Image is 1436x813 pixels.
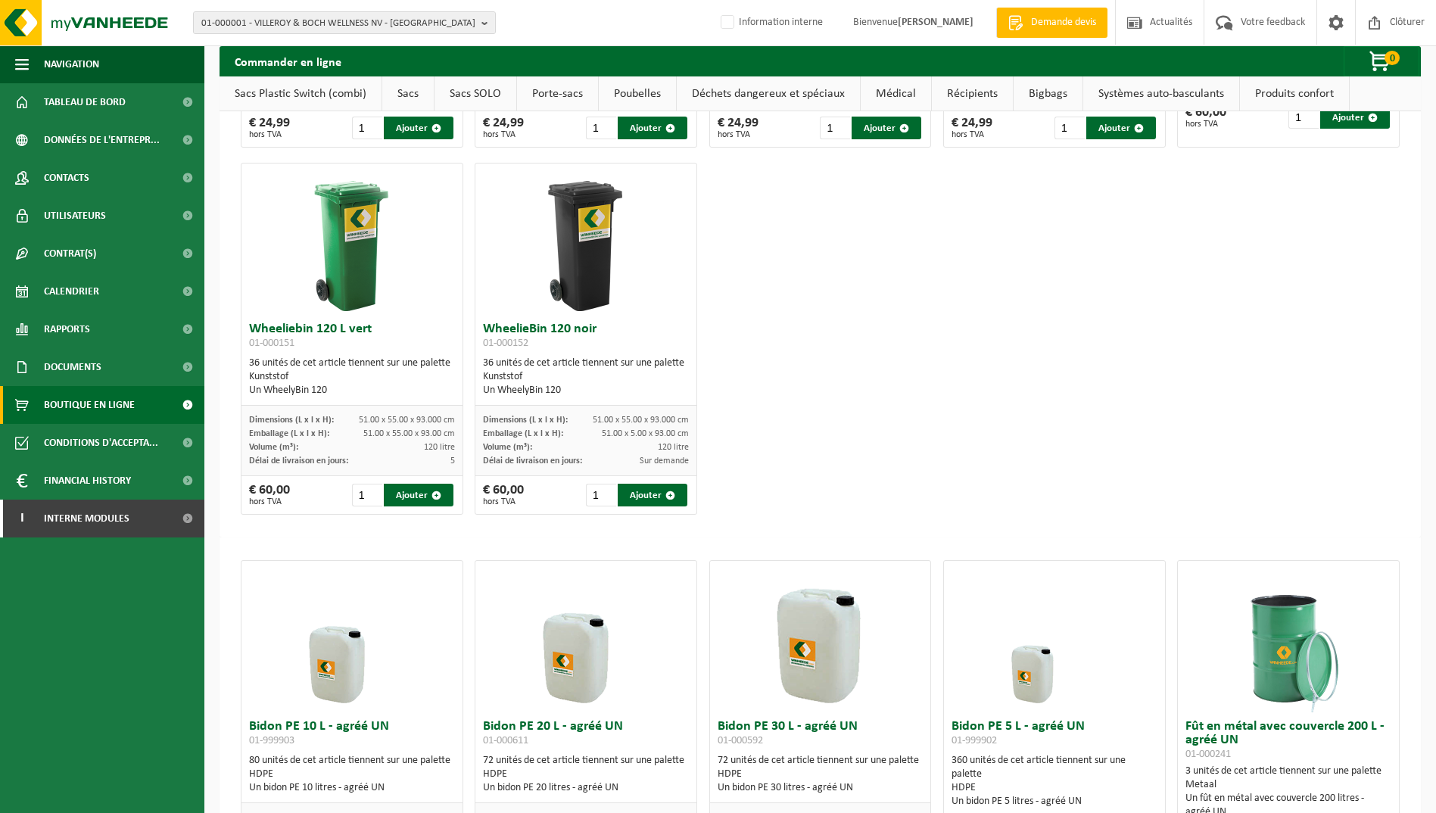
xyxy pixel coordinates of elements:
[44,159,89,197] span: Contacts
[618,117,687,139] button: Ajouter
[249,384,455,397] div: Un WheelyBin 120
[249,497,290,506] span: hors TVA
[718,768,924,781] div: HDPE
[586,117,616,139] input: 1
[220,76,382,111] a: Sacs Plastic Switch (combi)
[1288,106,1319,129] input: 1
[384,484,453,506] button: Ajouter
[44,121,160,159] span: Données de l'entrepr...
[15,500,29,537] span: I
[510,561,662,712] img: 01-000611
[435,76,516,111] a: Sacs SOLO
[424,443,455,452] span: 120 litre
[932,76,1013,111] a: Récipients
[483,338,528,349] span: 01-000152
[483,117,524,139] div: € 24,99
[249,370,455,384] div: Kunststof
[718,130,758,139] span: hors TVA
[718,781,924,795] div: Un bidon PE 30 litres - agréé UN
[249,429,329,438] span: Emballage (L x l x H):
[44,500,129,537] span: Interne modules
[1083,76,1239,111] a: Systèmes auto-basculants
[249,720,455,750] h3: Bidon PE 10 L - agréé UN
[276,164,428,315] img: 01-000151
[658,443,689,452] span: 120 litre
[483,443,532,452] span: Volume (m³):
[483,735,528,746] span: 01-000611
[1213,561,1364,712] img: 01-000241
[249,416,334,425] span: Dimensions (L x l x H):
[718,720,924,750] h3: Bidon PE 30 L - agréé UN
[618,484,687,506] button: Ajouter
[718,754,924,795] div: 72 unités de cet article tiennent sur une palette
[44,348,101,386] span: Documents
[483,484,524,506] div: € 60,00
[483,754,689,795] div: 72 unités de cet article tiennent sur une palette
[44,310,90,348] span: Rapports
[359,416,455,425] span: 51.00 x 55.00 x 93.000 cm
[1054,117,1085,139] input: 1
[593,416,689,425] span: 51.00 x 55.00 x 93.000 cm
[44,462,131,500] span: Financial History
[1014,76,1082,111] a: Bigbags
[382,76,434,111] a: Sacs
[952,117,992,139] div: € 24,99
[450,456,455,466] span: 5
[483,456,582,466] span: Délai de livraison en jours:
[363,429,455,438] span: 51.00 x 55.00 x 93.00 cm
[640,456,689,466] span: Sur demande
[677,76,860,111] a: Déchets dangereux et spéciaux
[517,76,598,111] a: Porte-sacs
[276,561,428,712] img: 01-999903
[861,76,931,111] a: Médical
[483,781,689,795] div: Un bidon PE 20 litres - agréé UN
[44,45,99,83] span: Navigation
[483,370,689,384] div: Kunststof
[718,117,758,139] div: € 24,99
[952,130,992,139] span: hors TVA
[249,443,298,452] span: Volume (m³):
[996,8,1107,38] a: Demande devis
[483,416,568,425] span: Dimensions (L x l x H):
[952,735,997,746] span: 01-999902
[483,357,689,397] div: 36 unités de cet article tiennent sur une palette
[586,484,616,506] input: 1
[952,754,1157,808] div: 360 unités de cet article tiennent sur une palette
[1344,46,1419,76] button: 0
[483,497,524,506] span: hors TVA
[249,357,455,397] div: 36 unités de cet article tiennent sur une palette
[220,46,357,76] h2: Commander en ligne
[1086,117,1156,139] button: Ajouter
[599,76,676,111] a: Poubelles
[483,384,689,397] div: Un WheelyBin 120
[483,720,689,750] h3: Bidon PE 20 L - agréé UN
[483,130,524,139] span: hors TVA
[1385,51,1400,65] span: 0
[718,11,823,34] label: Information interne
[249,754,455,795] div: 80 unités de cet article tiennent sur une palette
[44,273,99,310] span: Calendrier
[249,781,455,795] div: Un bidon PE 10 litres - agréé UN
[718,735,763,746] span: 01-000592
[249,484,290,506] div: € 60,00
[898,17,973,28] strong: [PERSON_NAME]
[483,768,689,781] div: HDPE
[820,117,850,139] input: 1
[249,322,455,353] h3: Wheeliebin 120 L vert
[483,322,689,353] h3: WheelieBin 120 noir
[483,429,563,438] span: Emballage (L x l x H):
[1185,749,1231,760] span: 01-000241
[510,164,662,315] img: 01-000152
[1185,106,1226,129] div: € 60,00
[44,235,96,273] span: Contrat(s)
[249,735,294,746] span: 01-999903
[201,12,475,35] span: 01-000001 - VILLEROY & BOCH WELLNESS NV - [GEOGRAPHIC_DATA]
[744,561,896,712] img: 01-000592
[352,484,382,506] input: 1
[979,561,1130,712] img: 01-999902
[852,117,921,139] button: Ajouter
[249,768,455,781] div: HDPE
[44,197,106,235] span: Utilisateurs
[1027,15,1100,30] span: Demande devis
[44,424,158,462] span: Conditions d'accepta...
